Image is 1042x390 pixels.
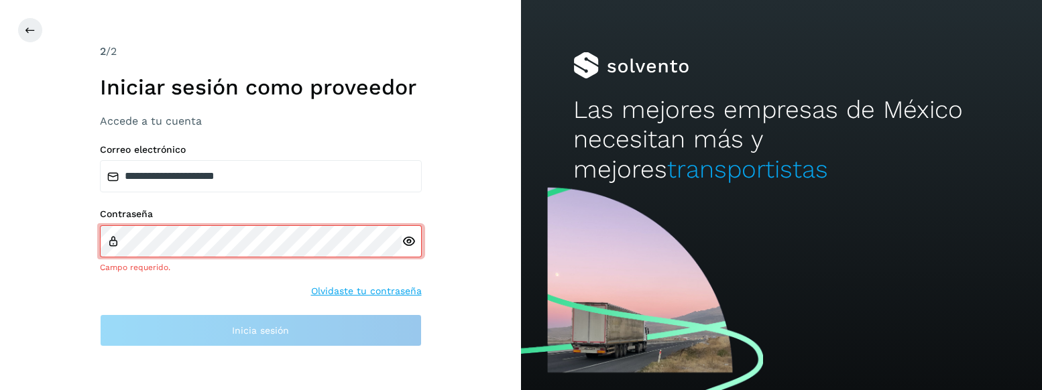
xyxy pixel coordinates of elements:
div: /2 [100,44,422,60]
span: Inicia sesión [232,326,289,335]
h2: Las mejores empresas de México necesitan más y mejores [573,95,990,184]
a: Olvidaste tu contraseña [311,284,422,298]
label: Contraseña [100,208,422,220]
h3: Accede a tu cuenta [100,115,422,127]
button: Inicia sesión [100,314,422,346]
span: 2 [100,45,106,58]
h1: Iniciar sesión como proveedor [100,74,422,100]
label: Correo electrónico [100,144,422,155]
div: Campo requerido. [100,261,422,273]
span: transportistas [667,155,828,184]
